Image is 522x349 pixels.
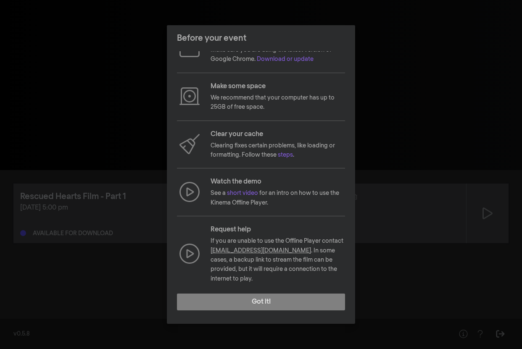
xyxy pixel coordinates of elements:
p: Request help [211,225,345,235]
a: Download or update [257,56,314,62]
p: Make some space [211,81,345,92]
a: [EMAIL_ADDRESS][DOMAIN_NAME] [211,248,311,254]
button: Got it! [177,294,345,310]
p: Clear your cache [211,129,345,139]
p: See a for an intro on how to use the Kinema Offline Player. [211,189,345,207]
header: Before your event [167,25,355,51]
p: Clearing fixes certain problems, like loading or formatting. Follow these . [211,141,345,160]
p: We recommend that your computer has up to 25GB of free space. [211,93,345,112]
a: steps [278,152,293,158]
p: Make sure you are using the latest version of Google Chrome. [211,45,345,64]
a: short video [227,190,258,196]
p: If you are unable to use the Offline Player contact . In some cases, a backup link to stream the ... [211,236,345,283]
p: Watch the demo [211,177,345,187]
